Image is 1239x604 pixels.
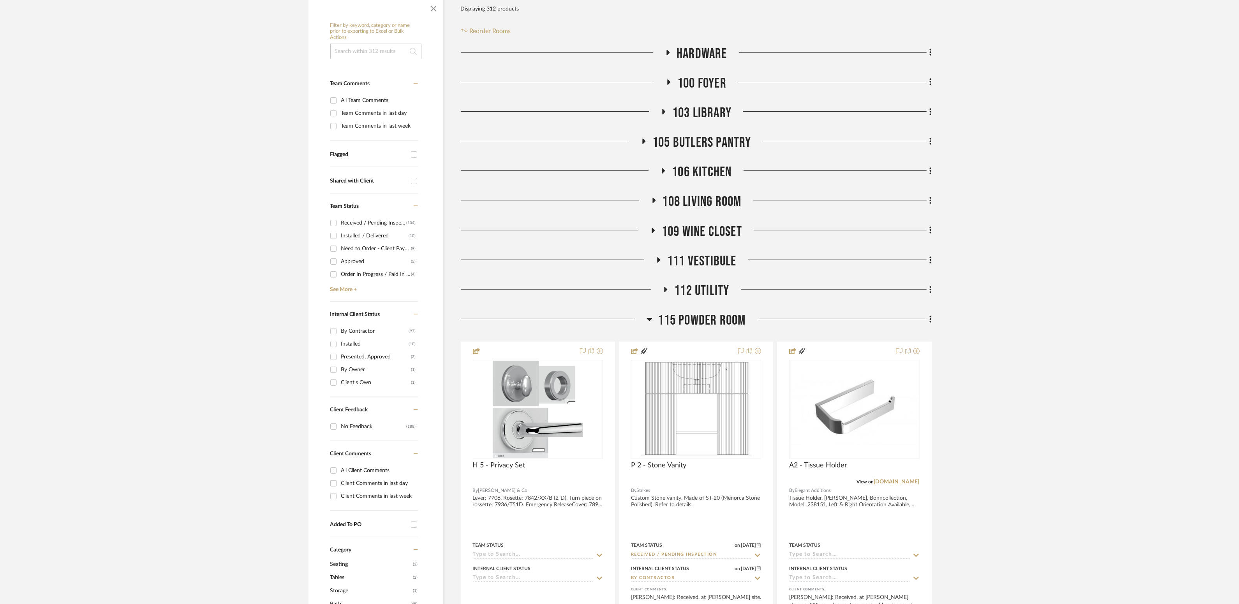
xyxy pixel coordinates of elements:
[789,461,847,470] span: A2 - Tissue Holder
[341,255,411,268] div: Approved
[672,164,731,181] span: 106 Kitchen
[469,26,511,36] span: Reorder Rooms
[667,253,737,270] span: 111 VESTIBULE
[330,451,372,457] span: Client Comments
[789,565,847,572] div: Internal Client Status
[330,151,407,158] div: Flagged
[662,223,742,240] span: 109 Wine Closet
[330,558,411,571] span: Seating
[341,351,411,363] div: Presented, Approved
[341,94,416,107] div: All Team Comments
[413,585,418,597] span: (1)
[674,283,729,299] span: 112 Utility
[473,551,594,559] input: Type to Search…
[631,542,662,549] div: Team Status
[735,566,740,571] span: on
[874,479,920,485] a: [DOMAIN_NAME]
[341,490,416,502] div: Client Comments in last week
[473,461,525,470] span: H 5 - Privacy Set
[631,461,686,470] span: P 2 - Stone Vanity
[652,134,751,151] span: 105 Butlers Pantry
[672,105,731,121] span: 103 Library
[663,193,742,210] span: 108 Living Room
[330,23,421,41] h6: Filter by keyword, category or name prior to exporting to Excel or Bulk Actions
[330,407,368,413] span: Client Feedback
[341,120,416,132] div: Team Comments in last week
[330,81,370,86] span: Team Comments
[631,575,752,582] input: Type to Search…
[341,338,409,350] div: Installed
[407,217,416,229] div: (104)
[411,363,416,376] div: (1)
[735,543,740,548] span: on
[330,521,407,528] div: Added To PO
[341,477,416,490] div: Client Comments in last day
[409,338,416,350] div: (10)
[330,178,407,184] div: Shared with Client
[473,487,478,494] span: By
[631,487,636,494] span: By
[341,242,411,255] div: Need to Order - Client Payment Received
[411,255,416,268] div: (5)
[461,1,519,17] div: Displaying 312 products
[461,26,511,36] button: Reorder Rooms
[330,312,380,317] span: Internal Client Status
[341,230,409,242] div: Installed / Delivered
[411,242,416,255] div: (9)
[330,571,411,584] span: Tables
[413,558,418,571] span: (2)
[789,575,910,582] input: Type to Search…
[341,268,411,281] div: Order In Progress / Paid In Full w/ Freight, No Balance due
[413,571,418,584] span: (2)
[341,464,416,477] div: All Client Comments
[330,204,359,209] span: Team Status
[341,325,409,337] div: By Contractor
[857,479,874,484] span: View on
[341,217,407,229] div: Received / Pending Inspection
[411,268,416,281] div: (4)
[658,312,746,329] span: 115 Powder Room
[677,46,727,62] span: HARDWARE
[411,376,416,389] div: (1)
[740,543,757,548] span: [DATE]
[411,351,416,363] div: (3)
[341,376,411,389] div: Client's Own
[789,487,795,494] span: By
[677,75,726,92] span: 100 Foyer
[631,551,752,559] input: Type to Search…
[795,487,831,494] span: Elegant Additions
[493,361,583,458] img: H 5 - Privacy Set
[409,230,416,242] div: (10)
[473,565,531,572] div: Internal Client Status
[740,566,757,571] span: [DATE]
[341,107,416,119] div: Team Comments in last day
[631,565,689,572] div: Internal Client Status
[789,551,910,559] input: Type to Search…
[789,542,820,549] div: Team Status
[473,575,594,582] input: Type to Search…
[790,373,918,446] img: A2 - Tissue Holder
[330,547,352,553] span: Category
[328,281,418,293] a: See More +
[330,44,421,59] input: Search within 312 results
[636,487,650,494] span: Strikes
[640,361,751,458] img: P 2 - Stone Vanity
[409,325,416,337] div: (97)
[478,487,528,494] span: [PERSON_NAME] & Co
[330,584,411,597] span: Storage
[407,420,416,433] div: (188)
[341,363,411,376] div: By Owner
[473,542,504,549] div: Team Status
[341,420,407,433] div: No Feedback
